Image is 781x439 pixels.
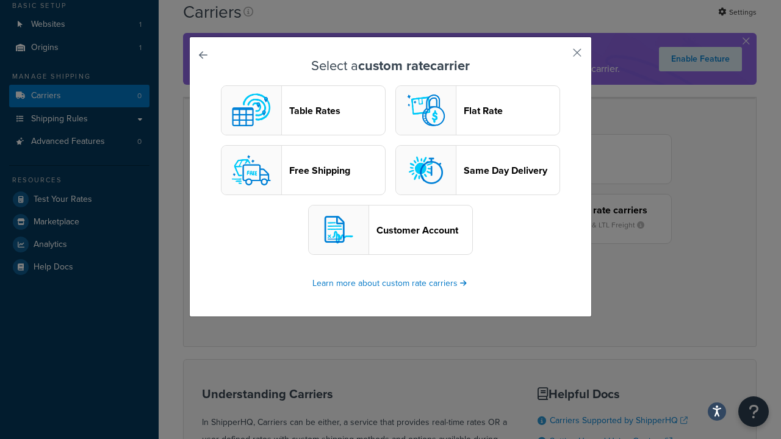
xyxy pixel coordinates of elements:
img: sameday logo [401,146,450,195]
strong: custom rate carrier [358,55,470,76]
img: flat logo [401,86,450,135]
button: flat logoFlat Rate [395,85,560,135]
header: Flat Rate [464,105,560,116]
header: Free Shipping [289,165,385,176]
button: customerAccount logoCustomer Account [308,205,473,255]
button: sameday logoSame Day Delivery [395,145,560,195]
button: free logoFree Shipping [221,145,386,195]
img: free logo [227,146,276,195]
header: Customer Account [376,224,472,236]
img: custom logo [227,86,276,135]
h3: Select a [220,59,561,73]
button: custom logoTable Rates [221,85,386,135]
header: Same Day Delivery [464,165,560,176]
img: customerAccount logo [314,205,363,254]
header: Table Rates [289,105,385,116]
a: Learn more about custom rate carriers [312,277,469,290]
